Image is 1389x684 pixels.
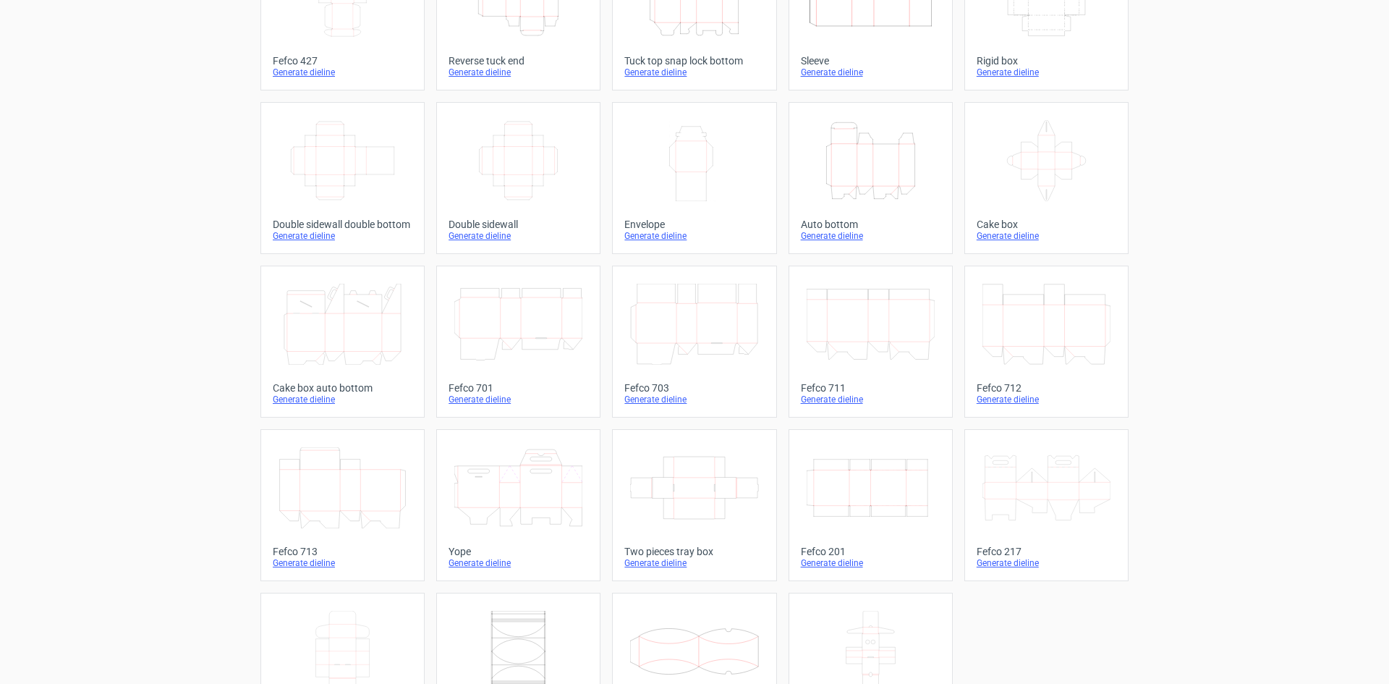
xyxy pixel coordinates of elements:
[964,102,1129,254] a: Cake boxGenerate dieline
[260,266,425,418] a: Cake box auto bottomGenerate dieline
[977,394,1116,405] div: Generate dieline
[273,55,412,67] div: Fefco 427
[624,55,764,67] div: Tuck top snap lock bottom
[801,219,940,230] div: Auto bottom
[964,429,1129,581] a: Fefco 217Generate dieline
[449,219,588,230] div: Double sidewall
[612,266,776,418] a: Fefco 703Generate dieline
[977,557,1116,569] div: Generate dieline
[801,230,940,242] div: Generate dieline
[801,67,940,78] div: Generate dieline
[273,394,412,405] div: Generate dieline
[624,546,764,557] div: Two pieces tray box
[624,230,764,242] div: Generate dieline
[436,429,600,581] a: YopeGenerate dieline
[964,266,1129,418] a: Fefco 712Generate dieline
[624,557,764,569] div: Generate dieline
[624,382,764,394] div: Fefco 703
[273,382,412,394] div: Cake box auto bottom
[449,55,588,67] div: Reverse tuck end
[449,557,588,569] div: Generate dieline
[977,546,1116,557] div: Fefco 217
[977,230,1116,242] div: Generate dieline
[801,382,940,394] div: Fefco 711
[436,102,600,254] a: Double sidewallGenerate dieline
[977,67,1116,78] div: Generate dieline
[273,230,412,242] div: Generate dieline
[789,429,953,581] a: Fefco 201Generate dieline
[449,546,588,557] div: Yope
[260,102,425,254] a: Double sidewall double bottomGenerate dieline
[801,557,940,569] div: Generate dieline
[624,67,764,78] div: Generate dieline
[801,394,940,405] div: Generate dieline
[449,382,588,394] div: Fefco 701
[801,546,940,557] div: Fefco 201
[977,219,1116,230] div: Cake box
[436,266,600,418] a: Fefco 701Generate dieline
[801,55,940,67] div: Sleeve
[612,429,776,581] a: Two pieces tray boxGenerate dieline
[977,55,1116,67] div: Rigid box
[449,230,588,242] div: Generate dieline
[624,219,764,230] div: Envelope
[260,429,425,581] a: Fefco 713Generate dieline
[612,102,776,254] a: EnvelopeGenerate dieline
[624,394,764,405] div: Generate dieline
[977,382,1116,394] div: Fefco 712
[449,394,588,405] div: Generate dieline
[789,266,953,418] a: Fefco 711Generate dieline
[789,102,953,254] a: Auto bottomGenerate dieline
[273,557,412,569] div: Generate dieline
[273,67,412,78] div: Generate dieline
[273,219,412,230] div: Double sidewall double bottom
[273,546,412,557] div: Fefco 713
[449,67,588,78] div: Generate dieline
